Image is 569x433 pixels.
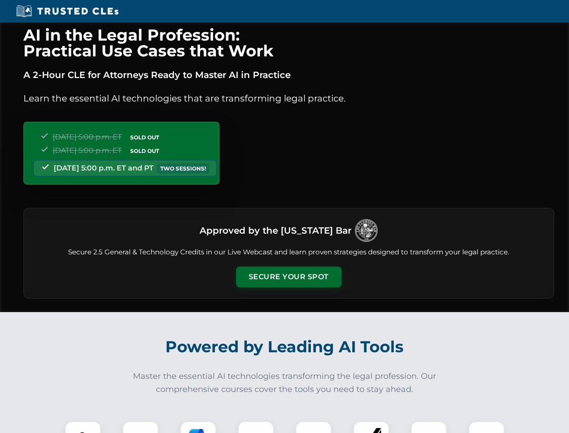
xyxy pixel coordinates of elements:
p: Learn the essential AI technologies that are transforming legal practice. [23,91,554,106]
p: Master the essential AI technologies transforming the legal profession. Our comprehensive courses... [127,370,442,396]
h2: Powered by Leading AI Tools [35,331,534,363]
span: [DATE] 5:00 p.m. ET [53,146,122,155]
img: Logo [355,219,378,242]
img: Trusted CLEs [14,5,121,18]
span: SOLD OUT [127,133,162,142]
span: [DATE] 5:00 p.m. ET [53,133,122,141]
button: Secure Your Spot [236,267,341,287]
h1: AI in the Legal Profession: Practical Use Cases that Work [23,27,554,59]
h3: Approved by the [US_STATE] Bar [200,222,351,239]
p: A 2-Hour CLE for Attorneys Ready to Master AI in Practice [23,68,554,82]
span: SOLD OUT [127,146,162,156]
p: Secure 2.5 General & Technology Credits in our Live Webcast and learn proven strategies designed ... [35,247,543,258]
